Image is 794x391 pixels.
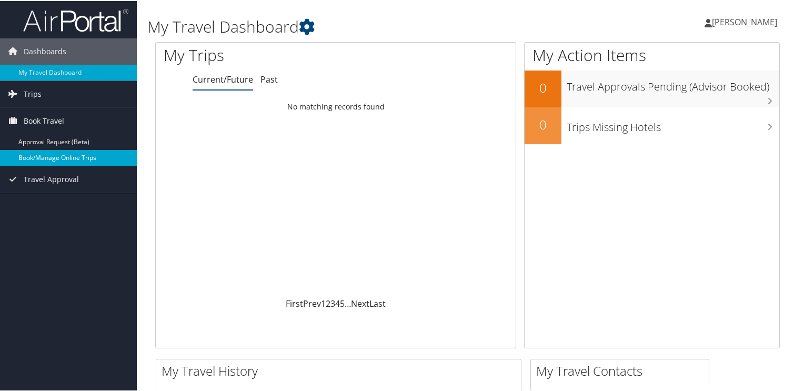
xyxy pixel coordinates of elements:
a: 5 [340,297,345,308]
span: Dashboards [24,37,66,64]
a: Past [260,73,278,84]
a: 3 [330,297,335,308]
a: 1 [321,297,326,308]
span: Travel Approval [24,165,79,192]
h2: My Travel Contacts [536,361,709,379]
span: Trips [24,80,42,106]
img: airportal-logo.png [23,7,128,32]
h1: My Action Items [525,43,779,65]
a: 4 [335,297,340,308]
h1: My Travel Dashboard [147,15,574,37]
h3: Trips Missing Hotels [567,114,779,134]
a: Next [351,297,369,308]
h1: My Trips [164,43,358,65]
h2: My Travel History [162,361,521,379]
a: 0Travel Approvals Pending (Advisor Booked) [525,69,779,106]
h2: 0 [525,78,561,96]
span: … [345,297,351,308]
a: Last [369,297,386,308]
a: First [286,297,303,308]
a: 2 [326,297,330,308]
a: [PERSON_NAME] [705,5,788,37]
h2: 0 [525,115,561,133]
a: Prev [303,297,321,308]
a: Current/Future [193,73,253,84]
td: No matching records found [156,96,516,115]
span: [PERSON_NAME] [712,15,777,27]
a: 0Trips Missing Hotels [525,106,779,143]
span: Book Travel [24,107,64,133]
h3: Travel Approvals Pending (Advisor Booked) [567,73,779,93]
